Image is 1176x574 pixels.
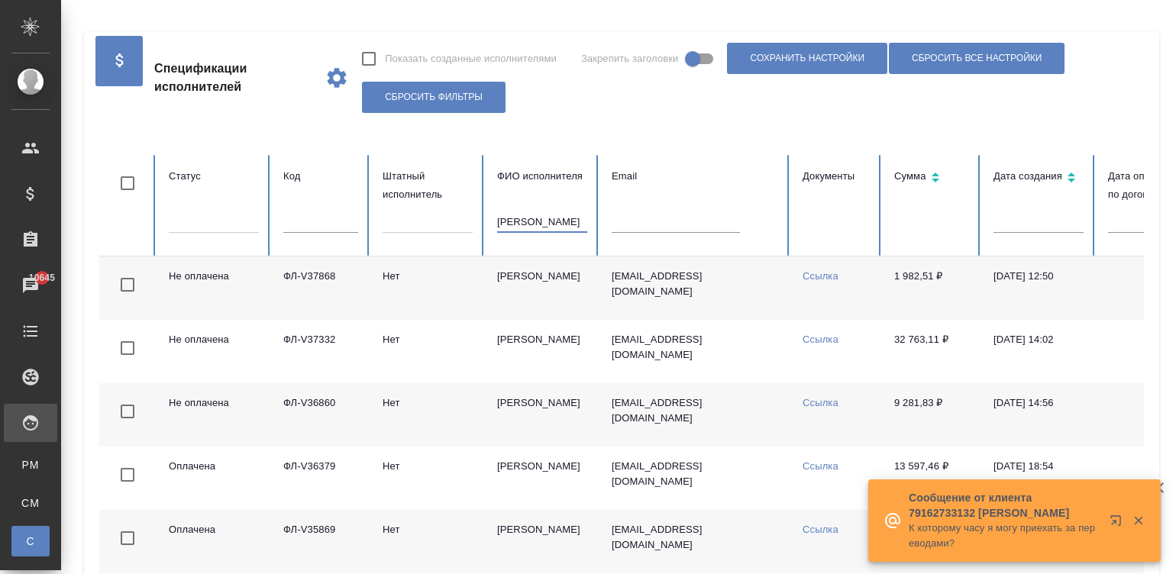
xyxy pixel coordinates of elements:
td: [EMAIL_ADDRESS][DOMAIN_NAME] [599,256,790,320]
td: Не оплачена [157,383,271,447]
td: Нет [370,383,485,447]
div: Email [612,167,778,185]
p: Сообщение от клиента 79162733132 [PERSON_NAME] [909,490,1100,521]
a: С [11,526,50,556]
td: [EMAIL_ADDRESS][DOMAIN_NAME] [599,447,790,510]
span: Сбросить все настройки [912,52,1042,65]
td: Не оплачена [157,256,271,320]
div: Штатный исполнитель [383,167,473,204]
td: Нет [370,447,485,510]
span: Показать созданные исполнителями [385,51,557,66]
button: Сохранить настройки [727,43,887,74]
a: Ссылка [803,334,838,345]
td: [DATE] 14:56 [981,383,1096,447]
td: [PERSON_NAME] [485,510,599,573]
span: PM [19,457,42,472]
span: Toggle Row Selected [111,395,144,427]
button: Открыть в новой вкладке [1100,505,1137,542]
td: 1 982,51 ₽ [882,256,981,320]
span: Сбросить фильтры [385,91,483,104]
span: Спецификации исполнителей [154,60,312,96]
p: К которому часу я могу приехать за переводами? [909,521,1100,551]
td: [EMAIL_ADDRESS][DOMAIN_NAME] [599,320,790,383]
td: [EMAIL_ADDRESS][DOMAIN_NAME] [599,510,790,573]
td: Не оплачена [157,320,271,383]
span: CM [19,495,42,511]
td: [DATE] 18:54 [981,447,1096,510]
a: PM [11,450,50,480]
span: Toggle Row Selected [111,332,144,364]
div: Код [283,167,358,185]
div: Статус [169,167,259,185]
td: ФЛ-V35869 [271,510,370,573]
a: Ссылка [803,397,838,408]
a: Ссылка [803,270,838,282]
div: Документы [803,167,870,185]
td: Оплачена [157,510,271,573]
td: [PERSON_NAME] [485,256,599,320]
td: ФЛ-V37332 [271,320,370,383]
td: 13 597,46 ₽ [882,447,981,510]
td: ФЛ-V37868 [271,256,370,320]
div: ФИО исполнителя [497,167,587,185]
td: Нет [370,510,485,573]
span: Закрепить заголовки [581,51,679,66]
td: [DATE] 12:50 [981,256,1096,320]
span: Сохранить настройки [750,52,864,65]
span: Toggle Row Selected [111,269,144,301]
div: Сортировка [993,167,1084,189]
a: Ссылка [803,524,838,535]
div: Сортировка [894,167,969,189]
td: [DATE] 14:02 [981,320,1096,383]
td: [EMAIL_ADDRESS][DOMAIN_NAME] [599,383,790,447]
td: ФЛ-V36379 [271,447,370,510]
td: Нет [370,256,485,320]
td: Оплачена [157,447,271,510]
td: ФЛ-V36860 [271,383,370,447]
td: [PERSON_NAME] [485,447,599,510]
td: Нет [370,320,485,383]
td: [PERSON_NAME] [485,383,599,447]
button: Сбросить фильтры [362,82,506,113]
span: С [19,534,42,549]
span: Toggle Row Selected [111,522,144,554]
span: Toggle Row Selected [111,459,144,491]
button: Закрыть [1123,514,1154,527]
td: 32 763,11 ₽ [882,320,981,383]
a: 10645 [4,266,57,305]
a: Ссылка [803,460,838,472]
span: 10645 [20,270,64,285]
td: 9 281,83 ₽ [882,383,981,447]
button: Сбросить все настройки [889,43,1065,74]
td: [PERSON_NAME] [485,320,599,383]
a: CM [11,488,50,518]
